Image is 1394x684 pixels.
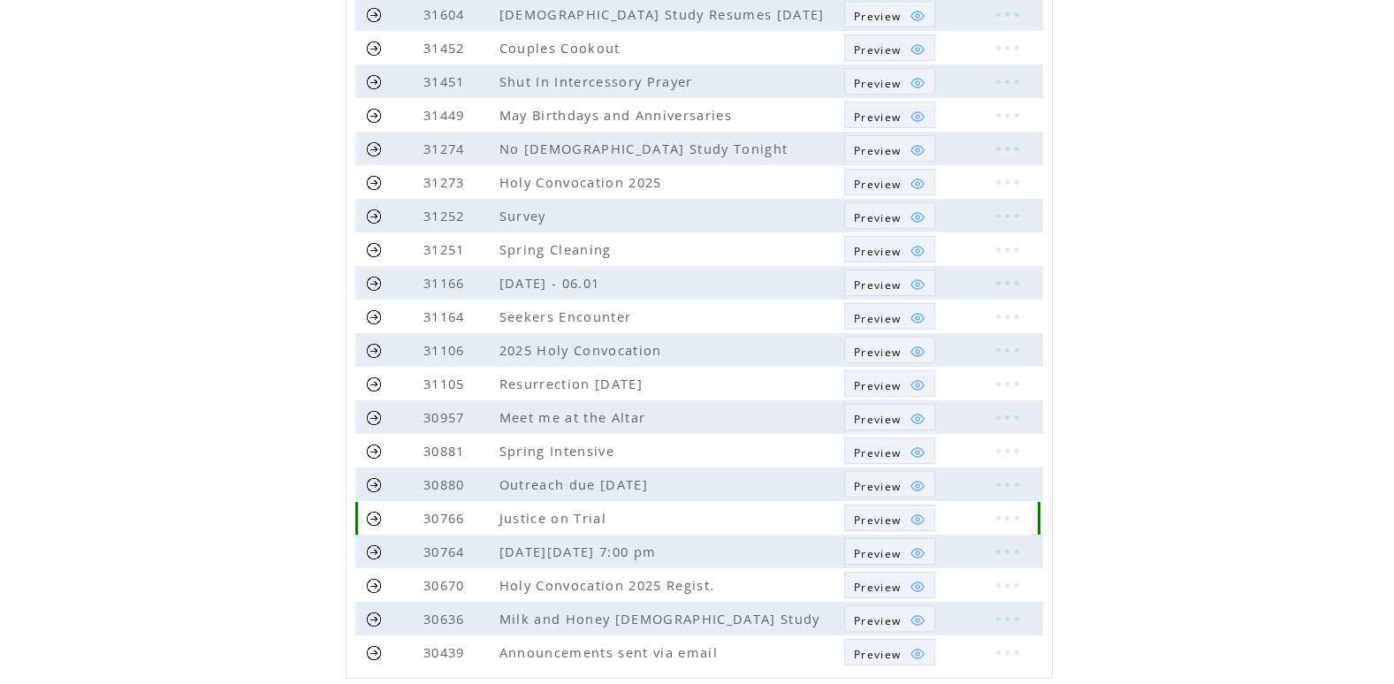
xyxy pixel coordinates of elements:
a: Preview [844,1,935,27]
span: 30880 [423,475,469,493]
span: 31274 [423,140,469,157]
a: Preview [844,605,935,632]
img: eye.png [910,310,926,326]
img: eye.png [910,612,926,628]
span: Show MMS preview [854,42,901,57]
span: 30439 [423,643,469,661]
span: Show MMS preview [854,244,901,259]
img: eye.png [910,411,926,427]
span: Show MMS preview [854,580,901,595]
span: 30881 [423,442,469,460]
a: Preview [844,202,935,229]
a: Preview [844,471,935,498]
span: Show MMS preview [854,445,901,460]
img: eye.png [910,109,926,125]
img: eye.png [910,8,926,24]
a: Preview [844,572,935,598]
span: Announcements sent via email [499,643,722,661]
span: 30636 [423,610,469,627]
span: 31164 [423,308,469,325]
span: Show MMS preview [854,76,901,91]
span: Show MMS preview [854,479,901,494]
span: Show MMS preview [854,345,901,360]
img: eye.png [910,142,926,158]
span: Milk and Honey [DEMOGRAPHIC_DATA] Study [499,610,825,627]
img: eye.png [910,344,926,360]
a: Preview [844,538,935,565]
span: Show MMS preview [854,177,901,192]
a: Preview [844,370,935,397]
span: Spring Intensive [499,442,619,460]
span: Show MMS preview [854,9,901,24]
span: Spring Cleaning [499,240,616,258]
a: Preview [844,270,935,296]
span: Show MMS preview [854,311,901,326]
img: eye.png [910,545,926,561]
span: 31252 [423,207,469,224]
span: Justice on Trial [499,509,611,527]
span: 30670 [423,576,469,594]
span: 31604 [423,5,469,23]
span: 31449 [423,106,469,124]
span: Seekers Encounter [499,308,636,325]
a: Preview [844,68,935,95]
span: May Birthdays and Anniversaries [499,106,736,124]
span: Show MMS preview [854,647,901,662]
img: eye.png [910,478,926,494]
img: eye.png [910,445,926,460]
span: [DATE] - 06.01 [499,274,605,292]
span: Show MMS preview [854,110,901,125]
img: eye.png [910,579,926,595]
span: Show MMS preview [854,378,901,393]
span: 31273 [423,173,469,191]
a: Preview [844,337,935,363]
img: eye.png [910,209,926,225]
a: Preview [844,236,935,262]
span: 2025 Holy Convocation [499,341,667,359]
img: eye.png [910,176,926,192]
span: 30766 [423,509,469,527]
img: eye.png [910,42,926,57]
span: Outreach due [DATE] [499,475,652,493]
span: No [DEMOGRAPHIC_DATA] Study Tonight [499,140,793,157]
span: Couples Cookout [499,39,625,57]
a: Preview [844,135,935,162]
span: Show MMS preview [854,210,901,225]
span: Holy Convocation 2025 Regist. [499,576,720,594]
span: Show MMS preview [854,546,901,561]
span: 31452 [423,39,469,57]
a: Preview [844,437,935,464]
span: Show MMS preview [854,513,901,528]
span: [DEMOGRAPHIC_DATA] Study Resumes [DATE] [499,5,829,23]
a: Preview [844,639,935,665]
a: Preview [844,303,935,330]
img: eye.png [910,646,926,662]
span: 31451 [423,72,469,90]
a: Preview [844,34,935,61]
img: eye.png [910,277,926,293]
span: Shut In Intercessory Prayer [499,72,697,90]
a: Preview [844,102,935,128]
span: Resurrection [DATE] [499,375,647,392]
span: 31106 [423,341,469,359]
span: Show MMS preview [854,613,901,628]
a: Preview [844,404,935,430]
span: 31105 [423,375,469,392]
span: Meet me at the Altar [499,408,651,426]
span: 31251 [423,240,469,258]
span: Show MMS preview [854,412,901,427]
img: eye.png [910,243,926,259]
span: Show MMS preview [854,277,901,293]
span: Show MMS preview [854,143,901,158]
span: 30764 [423,543,469,560]
img: eye.png [910,377,926,393]
span: Holy Convocation 2025 [499,173,667,191]
span: 30957 [423,408,469,426]
a: Preview [844,505,935,531]
a: Preview [844,169,935,195]
span: [DATE][DATE] 7:00 pm [499,543,661,560]
span: 31166 [423,274,469,292]
span: Survey [499,207,551,224]
img: eye.png [910,512,926,528]
img: eye.png [910,75,926,91]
